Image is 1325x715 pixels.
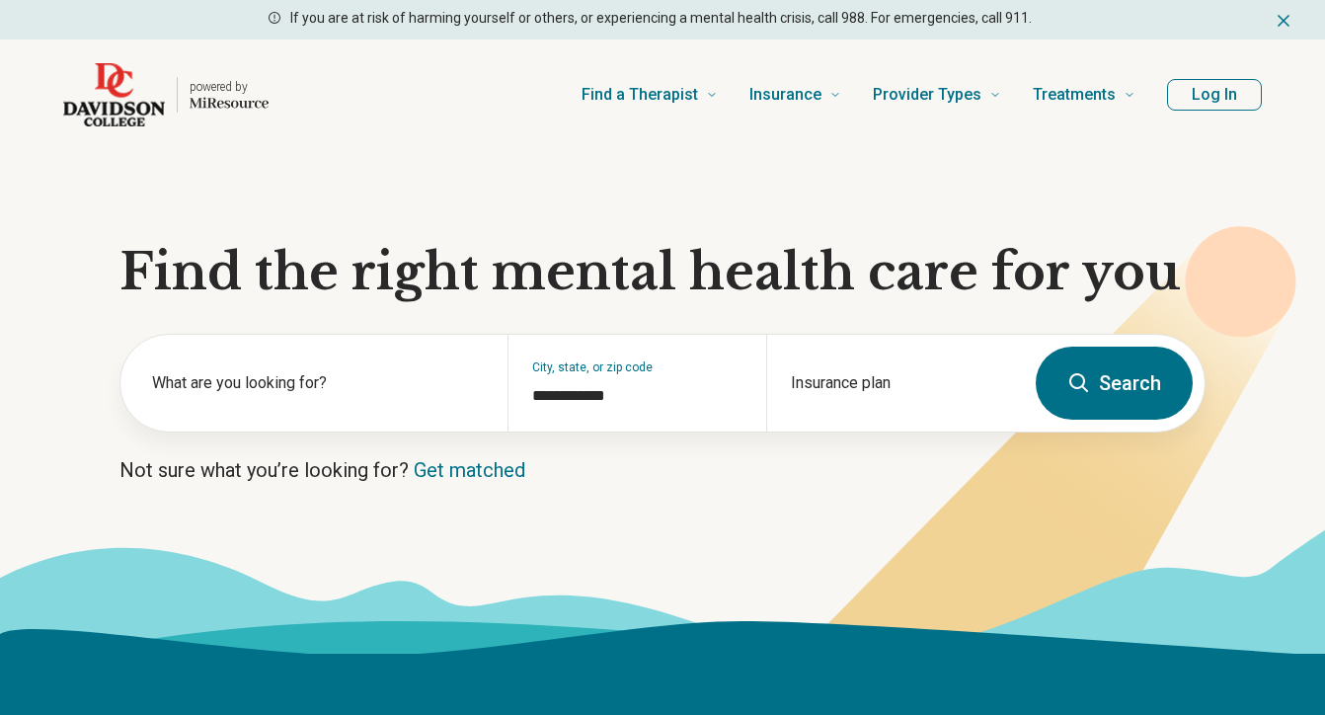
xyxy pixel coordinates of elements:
span: Provider Types [873,81,981,109]
a: Get matched [414,458,525,482]
span: Insurance [749,81,821,109]
p: powered by [190,79,269,95]
a: Home page [63,63,269,126]
a: Find a Therapist [582,55,718,134]
h1: Find the right mental health care for you [119,243,1206,302]
button: Dismiss [1274,8,1293,32]
span: Find a Therapist [582,81,698,109]
a: Provider Types [873,55,1001,134]
a: Treatments [1033,55,1135,134]
p: If you are at risk of harming yourself or others, or experiencing a mental health crisis, call 98... [290,8,1032,29]
label: What are you looking for? [152,371,484,395]
span: Treatments [1033,81,1116,109]
p: Not sure what you’re looking for? [119,456,1206,484]
a: Insurance [749,55,841,134]
button: Log In [1167,79,1262,111]
button: Search [1036,347,1193,420]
